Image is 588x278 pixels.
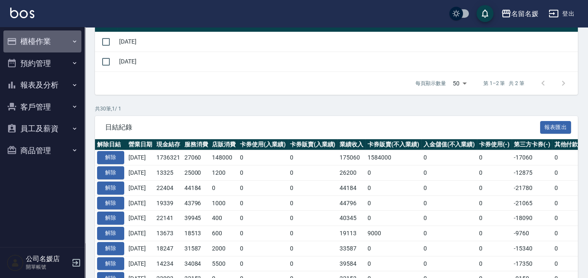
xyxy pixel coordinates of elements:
[154,180,182,195] td: 22404
[126,139,154,150] th: 營業日期
[545,6,578,22] button: 登出
[365,139,421,150] th: 卡券販賣(不入業績)
[105,123,540,132] span: 日結紀錄
[182,211,210,226] td: 39945
[97,257,124,270] button: 解除
[512,211,552,226] td: -18090
[210,211,238,226] td: 400
[512,139,552,150] th: 第三方卡券(-)
[154,165,182,181] td: 13325
[421,226,477,241] td: 0
[95,105,578,113] p: 共 30 筆, 1 / 1
[10,8,34,18] img: Logo
[126,150,154,165] td: [DATE]
[3,52,81,74] button: 預約管理
[421,256,477,271] td: 0
[477,211,512,226] td: 0
[337,195,365,211] td: 44796
[540,123,571,131] a: 報表匯出
[288,211,338,226] td: 0
[97,197,124,210] button: 解除
[288,165,338,181] td: 0
[337,211,365,226] td: 40345
[540,121,571,134] button: 報表匯出
[126,226,154,241] td: [DATE]
[421,150,477,165] td: 0
[117,52,578,72] td: [DATE]
[512,195,552,211] td: -21065
[210,241,238,256] td: 2000
[154,139,182,150] th: 現金結存
[365,211,421,226] td: 0
[449,72,470,95] div: 50
[126,195,154,211] td: [DATE]
[238,226,288,241] td: 0
[154,241,182,256] td: 18247
[7,254,24,271] img: Person
[511,8,538,19] div: 名留名媛
[512,165,552,181] td: -12875
[97,242,124,255] button: 解除
[365,150,421,165] td: 1584000
[512,180,552,195] td: -21780
[210,256,238,271] td: 5500
[337,241,365,256] td: 33587
[337,150,365,165] td: 175060
[421,139,477,150] th: 入金儲值(不入業績)
[97,182,124,195] button: 解除
[238,241,288,256] td: 0
[512,150,552,165] td: -17060
[512,241,552,256] td: -15340
[477,256,512,271] td: 0
[238,165,288,181] td: 0
[3,96,81,118] button: 客戶管理
[288,195,338,211] td: 0
[365,226,421,241] td: 9000
[238,256,288,271] td: 0
[126,256,154,271] td: [DATE]
[210,139,238,150] th: 店販消費
[3,30,81,52] button: 櫃檯作業
[238,139,288,150] th: 卡券使用(入業績)
[337,139,365,150] th: 業績收入
[97,166,124,179] button: 解除
[117,32,578,52] td: [DATE]
[182,256,210,271] td: 34084
[365,241,421,256] td: 0
[154,211,182,226] td: 22141
[238,211,288,226] td: 0
[238,150,288,165] td: 0
[337,165,365,181] td: 26200
[95,139,126,150] th: 解除日結
[288,241,338,256] td: 0
[365,195,421,211] td: 0
[288,139,338,150] th: 卡券販賣(入業績)
[365,256,421,271] td: 0
[477,165,512,181] td: 0
[154,195,182,211] td: 19339
[288,180,338,195] td: 0
[512,256,552,271] td: -17350
[238,195,288,211] td: 0
[288,226,338,241] td: 0
[126,241,154,256] td: [DATE]
[288,150,338,165] td: 0
[421,180,477,195] td: 0
[421,165,477,181] td: 0
[210,195,238,211] td: 1000
[154,226,182,241] td: 13673
[182,241,210,256] td: 31587
[365,165,421,181] td: 0
[3,118,81,140] button: 員工及薪資
[337,226,365,241] td: 19113
[154,256,182,271] td: 14234
[97,227,124,240] button: 解除
[477,226,512,241] td: 0
[415,80,446,87] p: 每頁顯示數量
[182,150,210,165] td: 27060
[210,180,238,195] td: 0
[182,226,210,241] td: 18513
[3,74,81,96] button: 報表及分析
[337,256,365,271] td: 39584
[97,212,124,225] button: 解除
